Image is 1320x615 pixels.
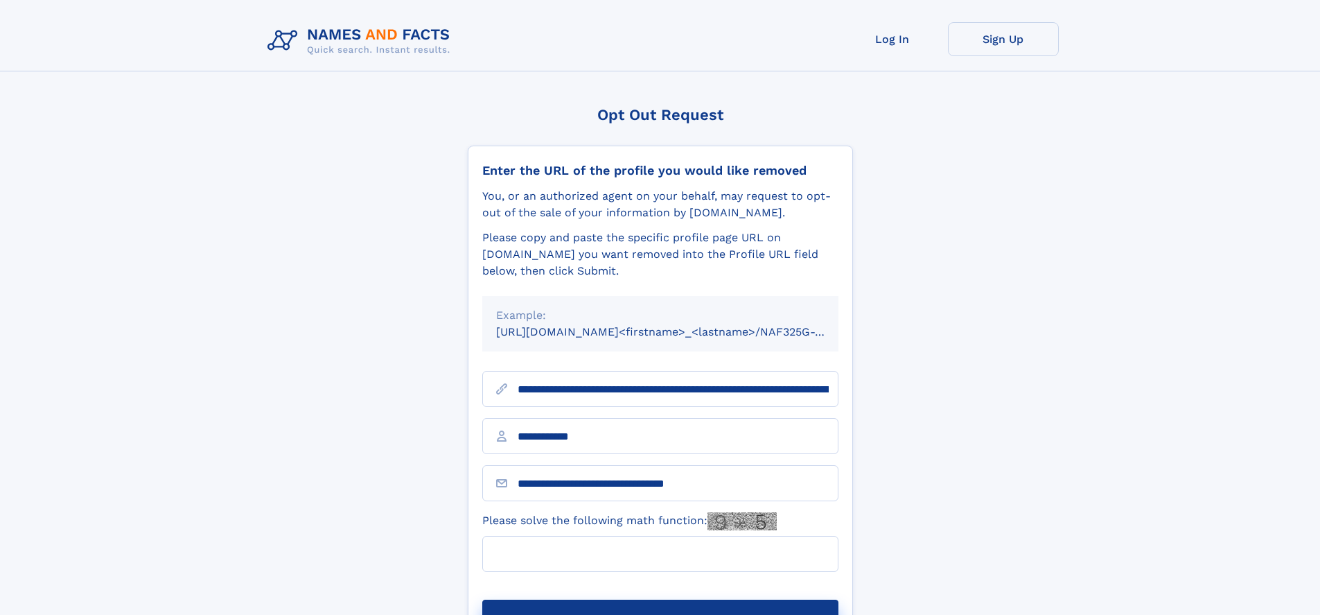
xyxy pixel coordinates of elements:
[948,22,1059,56] a: Sign Up
[468,106,853,123] div: Opt Out Request
[496,325,865,338] small: [URL][DOMAIN_NAME]<firstname>_<lastname>/NAF325G-xxxxxxxx
[496,307,825,324] div: Example:
[482,229,838,279] div: Please copy and paste the specific profile page URL on [DOMAIN_NAME] you want removed into the Pr...
[482,188,838,221] div: You, or an authorized agent on your behalf, may request to opt-out of the sale of your informatio...
[482,163,838,178] div: Enter the URL of the profile you would like removed
[262,22,461,60] img: Logo Names and Facts
[482,512,777,530] label: Please solve the following math function:
[837,22,948,56] a: Log In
